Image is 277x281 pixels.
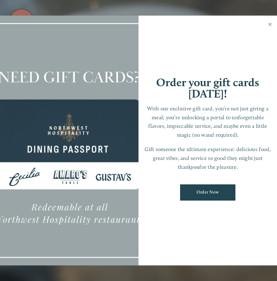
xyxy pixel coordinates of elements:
[264,17,276,34] a: Close
[145,77,271,99] h1: Order your gift cards [DATE]!
[145,145,271,171] p: Gift someone the ultimate experience: delicious food, great vibes, and service so good they might...
[191,164,199,170] em: you
[180,184,236,201] a: Order Now
[145,104,271,139] p: With our exclusive gift card, you’re not just giving a meal; you’re unlocking a portal to unforge...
